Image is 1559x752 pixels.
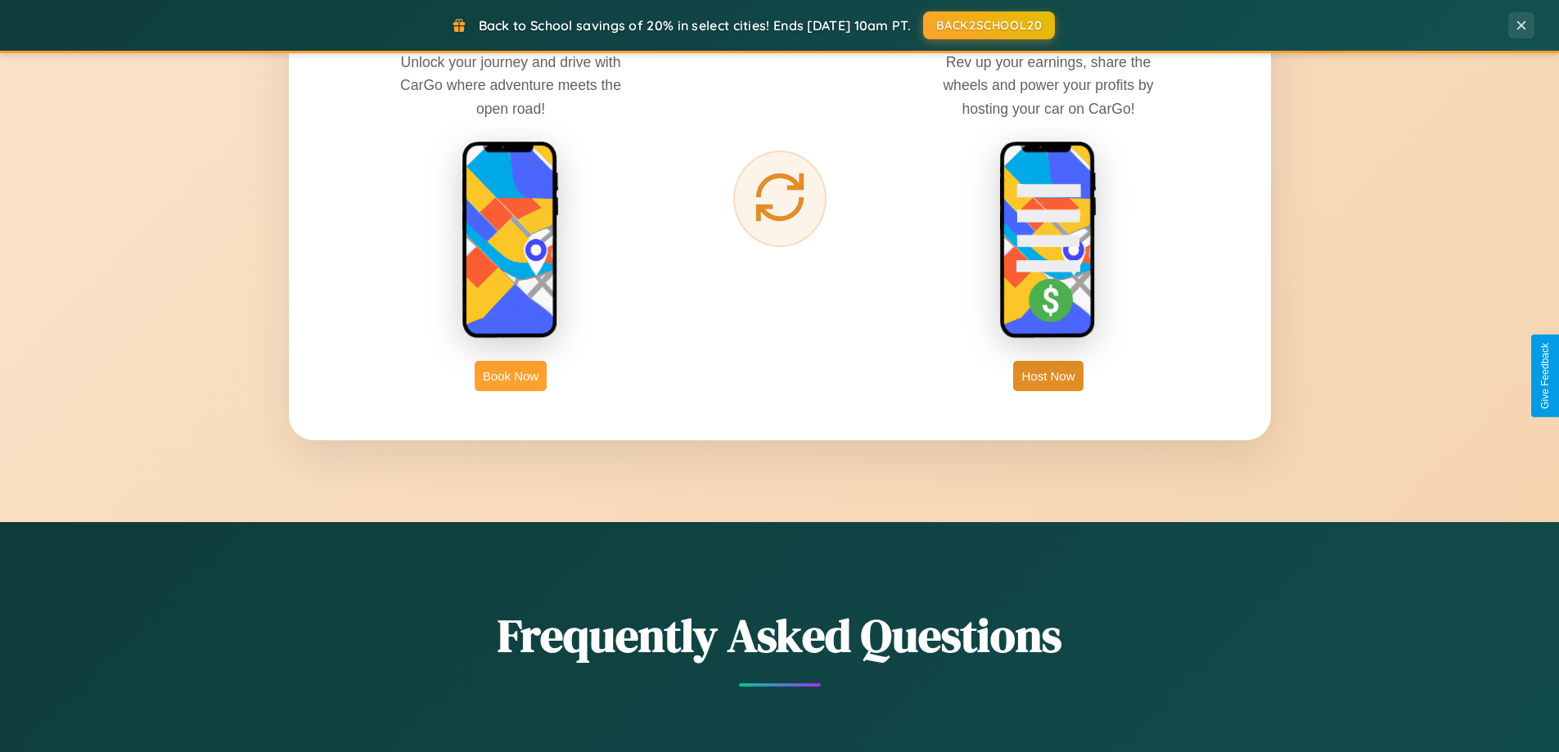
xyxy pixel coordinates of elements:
button: Book Now [475,361,547,391]
p: Rev up your earnings, share the wheels and power your profits by hosting your car on CarGo! [926,51,1171,119]
span: Back to School savings of 20% in select cities! Ends [DATE] 10am PT. [479,17,911,34]
h2: Frequently Asked Questions [289,604,1271,667]
img: host phone [999,141,1097,340]
button: Host Now [1013,361,1083,391]
img: rent phone [462,141,560,340]
p: Unlock your journey and drive with CarGo where adventure meets the open road! [388,51,633,119]
button: BACK2SCHOOL20 [923,11,1055,39]
div: Give Feedback [1539,343,1551,409]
